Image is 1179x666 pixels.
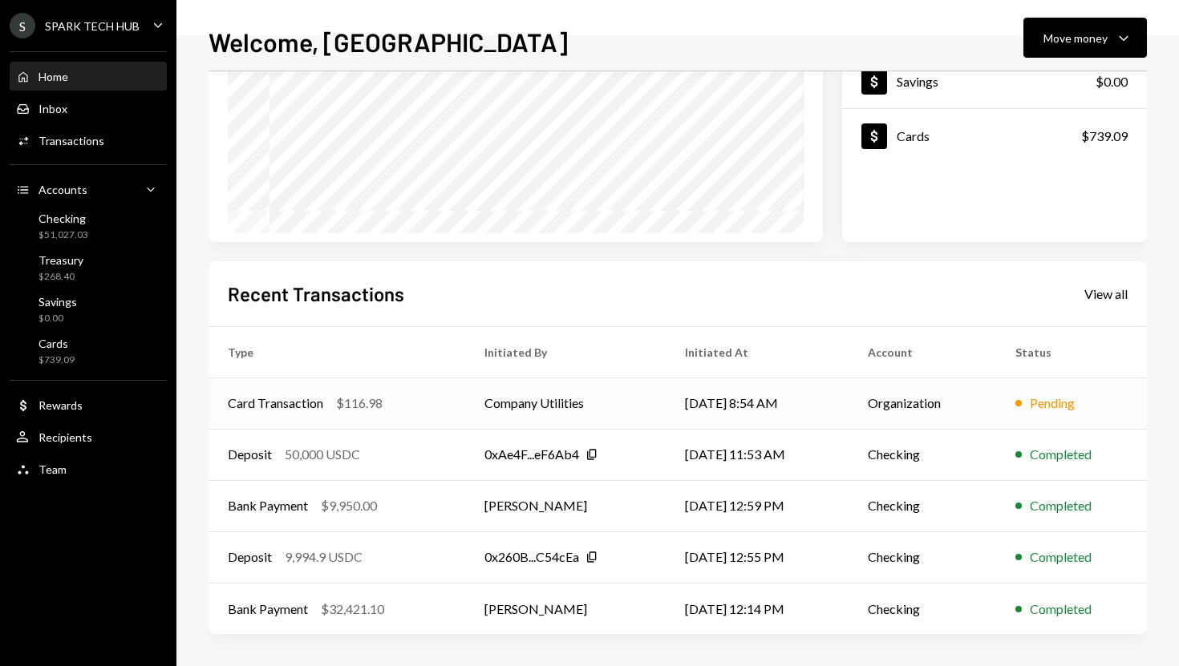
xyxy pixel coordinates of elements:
[465,326,666,377] th: Initiated By
[10,13,35,38] div: S
[849,326,995,377] th: Account
[228,496,308,515] div: Bank Payment
[10,390,167,419] a: Rewards
[285,547,363,567] div: 9,994.9 USDC
[1023,18,1147,58] button: Move money
[10,290,167,329] a: Savings$0.00
[465,377,666,429] td: Company Utilities
[10,332,167,370] a: Cards$739.09
[1030,394,1075,413] div: Pending
[10,94,167,123] a: Inbox
[228,445,272,464] div: Deposit
[336,394,383,413] div: $116.98
[897,74,938,89] div: Savings
[38,134,104,147] div: Transactions
[10,422,167,451] a: Recipients
[209,26,568,58] h1: Welcome, [GEOGRAPHIC_DATA]
[842,109,1147,163] a: Cards$739.09
[10,454,167,483] a: Team
[10,175,167,204] a: Accounts
[666,377,849,429] td: [DATE] 8:54 AM
[228,394,323,413] div: Card Transaction
[849,480,995,531] td: Checking
[10,248,167,287] a: Treasury$268.40
[849,377,995,429] td: Organization
[228,547,272,567] div: Deposit
[897,128,930,143] div: Cards
[38,295,77,309] div: Savings
[38,312,77,325] div: $0.00
[38,183,87,196] div: Accounts
[38,212,88,225] div: Checking
[38,337,75,350] div: Cards
[666,429,849,480] td: [DATE] 11:53 AM
[996,326,1147,377] th: Status
[666,480,849,531] td: [DATE] 12:59 PM
[38,353,75,367] div: $739.09
[849,531,995,583] td: Checking
[285,445,360,464] div: 50,000 USDC
[321,599,384,619] div: $32,421.10
[666,583,849,634] td: [DATE] 12:14 PM
[38,70,68,83] div: Home
[1043,30,1108,46] div: Move money
[849,429,995,480] td: Checking
[10,126,167,155] a: Transactions
[38,253,83,267] div: Treasury
[38,462,67,476] div: Team
[1084,286,1128,302] div: View all
[45,19,140,33] div: SPARK TECH HUB
[321,496,377,515] div: $9,950.00
[209,326,465,377] th: Type
[228,599,308,619] div: Bank Payment
[1084,285,1128,302] a: View all
[484,547,579,567] div: 0x260B...C54cEa
[465,583,666,634] td: [PERSON_NAME]
[1030,547,1092,567] div: Completed
[666,326,849,377] th: Initiated At
[666,531,849,583] td: [DATE] 12:55 PM
[1030,496,1092,515] div: Completed
[484,445,579,464] div: 0xAe4F...eF6Ab4
[228,281,404,307] h2: Recent Transactions
[38,398,83,412] div: Rewards
[38,270,83,284] div: $268.40
[842,54,1147,108] a: Savings$0.00
[10,207,167,245] a: Checking$51,027.03
[38,228,88,242] div: $51,027.03
[38,430,92,444] div: Recipients
[849,583,995,634] td: Checking
[1081,127,1128,146] div: $739.09
[1096,72,1128,91] div: $0.00
[1030,445,1092,464] div: Completed
[10,62,167,91] a: Home
[1030,599,1092,619] div: Completed
[38,102,67,115] div: Inbox
[465,480,666,531] td: [PERSON_NAME]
